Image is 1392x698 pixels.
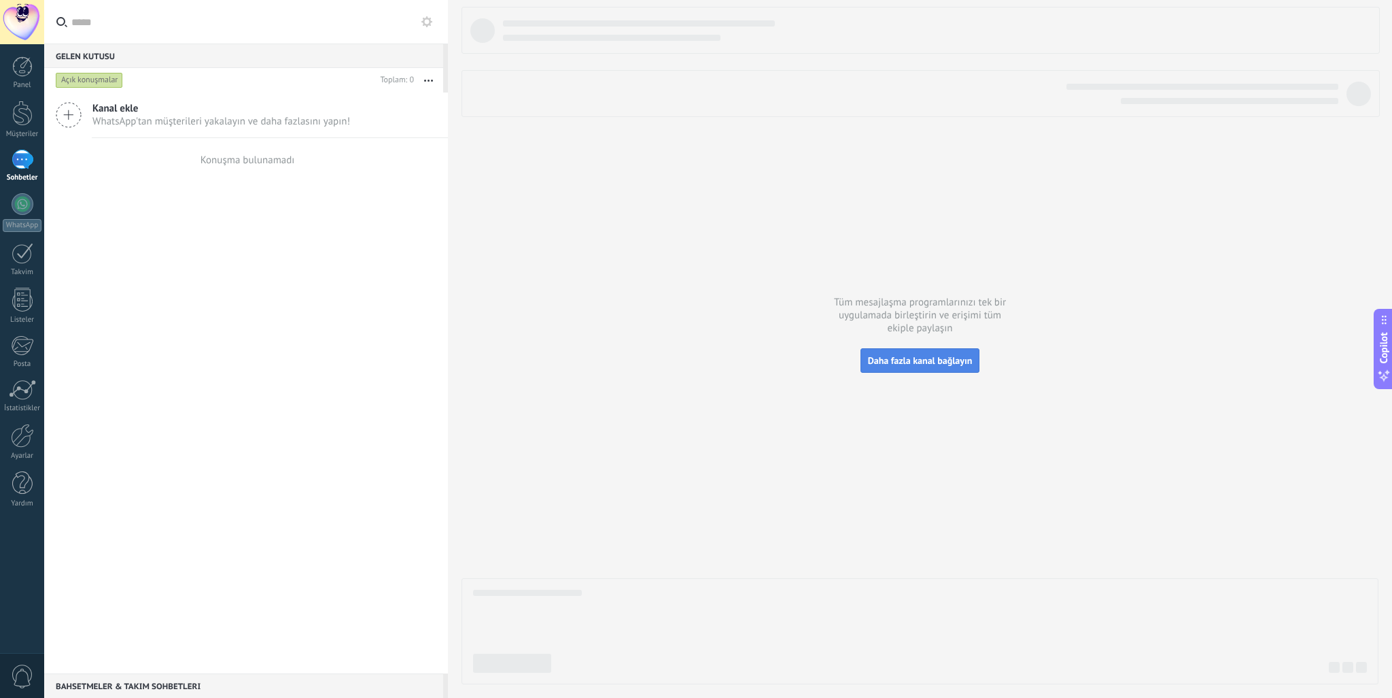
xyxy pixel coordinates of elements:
[3,173,42,182] div: Sohbetler
[56,72,123,88] div: Açık konuşmalar
[414,68,443,93] button: Daha fazla
[3,360,42,369] div: Posta
[92,115,350,128] span: WhatsApp'tan müşterileri yakalayın ve daha fazlasını yapın!
[44,44,443,68] div: Gelen Kutusu
[3,130,42,139] div: Müşteriler
[860,348,980,373] button: Daha fazla kanal bağlayın
[3,404,42,413] div: İstatistikler
[92,102,350,115] span: Kanal ekle
[1377,333,1391,364] span: Copilot
[3,219,41,232] div: WhatsApp
[3,268,42,277] div: Takvim
[201,154,295,167] div: Konuşma bulunamadı
[44,674,443,698] div: Bahsetmeler & Takım sohbetleri
[3,316,42,325] div: Listeler
[3,81,42,90] div: Panel
[3,452,42,461] div: Ayarlar
[3,499,42,508] div: Yardım
[868,354,973,367] span: Daha fazla kanal bağlayın
[375,73,414,87] div: Toplam: 0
